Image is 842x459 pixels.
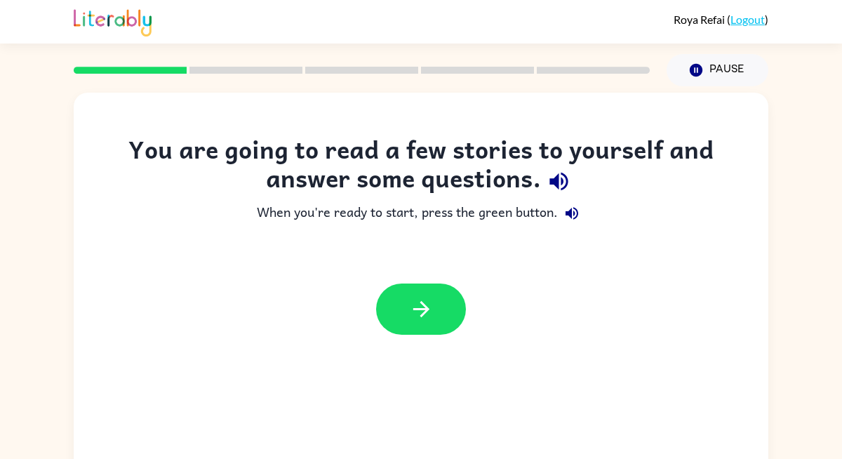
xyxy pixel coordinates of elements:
img: Literably [74,6,152,36]
div: ( ) [674,13,768,26]
button: Pause [667,54,768,86]
div: When you're ready to start, press the green button. [102,199,740,227]
span: Roya Refai [674,13,727,26]
a: Logout [730,13,765,26]
div: You are going to read a few stories to yourself and answer some questions. [102,135,740,199]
